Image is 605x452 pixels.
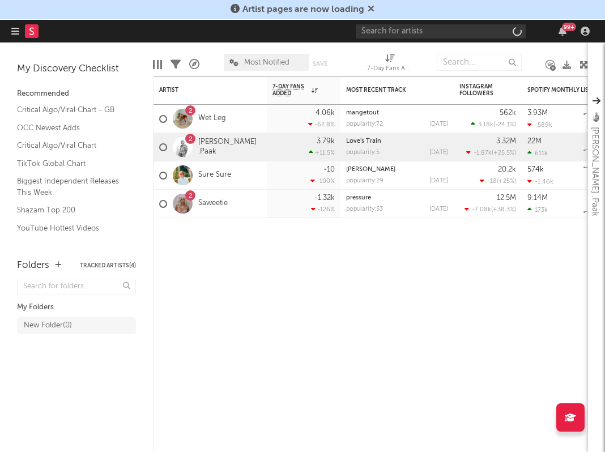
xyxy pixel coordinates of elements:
[346,178,384,184] div: popularity: 29
[17,301,136,314] div: My Folders
[496,138,516,145] div: 3.32M
[17,104,125,116] a: Critical Algo/Viral Chart - GB
[527,206,548,214] div: 173k
[429,150,448,156] div: [DATE]
[316,109,335,117] div: 4.06k
[527,166,544,173] div: 574k
[198,199,228,208] a: Saweetie
[153,48,162,81] div: Edit Columns
[367,48,412,81] div: 7-Day Fans Added (7-Day Fans Added)
[527,150,548,157] div: 611k
[346,150,380,156] div: popularity: 5
[459,83,499,97] div: Instagram Followers
[198,170,231,180] a: Sure Sure
[17,139,125,152] a: Critical Algo/Viral Chart
[198,114,226,123] a: Wet Leg
[499,178,514,185] span: +25 %
[346,195,371,201] a: pressure
[437,54,522,71] input: Search...
[497,194,516,202] div: 12.5M
[346,121,383,127] div: popularity: 72
[308,121,335,128] div: -62.8 %
[171,48,181,81] div: Filters
[527,109,548,117] div: 3.93M
[189,48,199,81] div: A&R Pipeline
[310,177,335,185] div: -100 %
[465,206,516,213] div: ( )
[500,109,516,117] div: 562k
[323,166,335,173] div: -10
[429,206,448,212] div: [DATE]
[346,206,383,212] div: popularity: 53
[346,167,395,173] a: [PERSON_NAME]
[498,166,516,173] div: 20.2k
[346,87,431,93] div: Most Recent Track
[356,24,526,39] input: Search for artists
[198,138,261,157] a: [PERSON_NAME] .Paak
[309,149,335,156] div: +11.5 %
[466,149,516,156] div: ( )
[346,138,381,144] a: Love's Train
[272,83,309,97] span: 7-Day Fans Added
[244,59,289,66] span: Most Notified
[493,150,514,156] span: +25.5 %
[17,222,125,234] a: YouTube Hottest Videos
[17,204,125,216] a: Shazam Top 200
[493,207,514,213] span: +38.3 %
[368,5,374,14] span: Dismiss
[346,110,448,116] div: mangetout
[17,122,125,134] a: OCC Newest Adds
[346,110,379,116] a: mangetout
[478,122,493,128] span: 3.18k
[313,61,327,67] button: Save
[480,177,516,185] div: ( )
[17,87,136,101] div: Recommended
[471,121,516,128] div: ( )
[311,206,335,213] div: -126 %
[24,319,72,332] div: New Folder ( 0 )
[17,259,49,272] div: Folders
[17,317,136,334] a: New Folder(0)
[367,62,412,76] div: 7-Day Fans Added (7-Day Fans Added)
[474,150,492,156] span: -1.87k
[17,279,136,295] input: Search for folders...
[527,178,553,185] div: -1.46k
[17,62,136,76] div: My Discovery Checklist
[314,194,335,202] div: -1.32k
[588,127,602,216] div: [PERSON_NAME] .Paak
[317,138,335,145] div: 3.79k
[487,178,497,185] span: -18
[159,87,244,93] div: Artist
[562,23,576,31] div: 99 +
[495,122,514,128] span: -24.1 %
[17,157,125,170] a: TikTok Global Chart
[346,195,448,201] div: pressure
[527,194,548,202] div: 9.14M
[346,138,448,144] div: Love's Train
[429,178,448,184] div: [DATE]
[346,167,448,173] div: Keysman
[527,121,552,129] div: -589k
[80,263,136,268] button: Tracked Artists(4)
[17,175,125,198] a: Biggest Independent Releases This Week
[242,5,364,14] span: Artist pages are now loading
[472,207,491,213] span: -7.08k
[559,27,566,36] button: 99+
[429,121,448,127] div: [DATE]
[527,138,542,145] div: 22M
